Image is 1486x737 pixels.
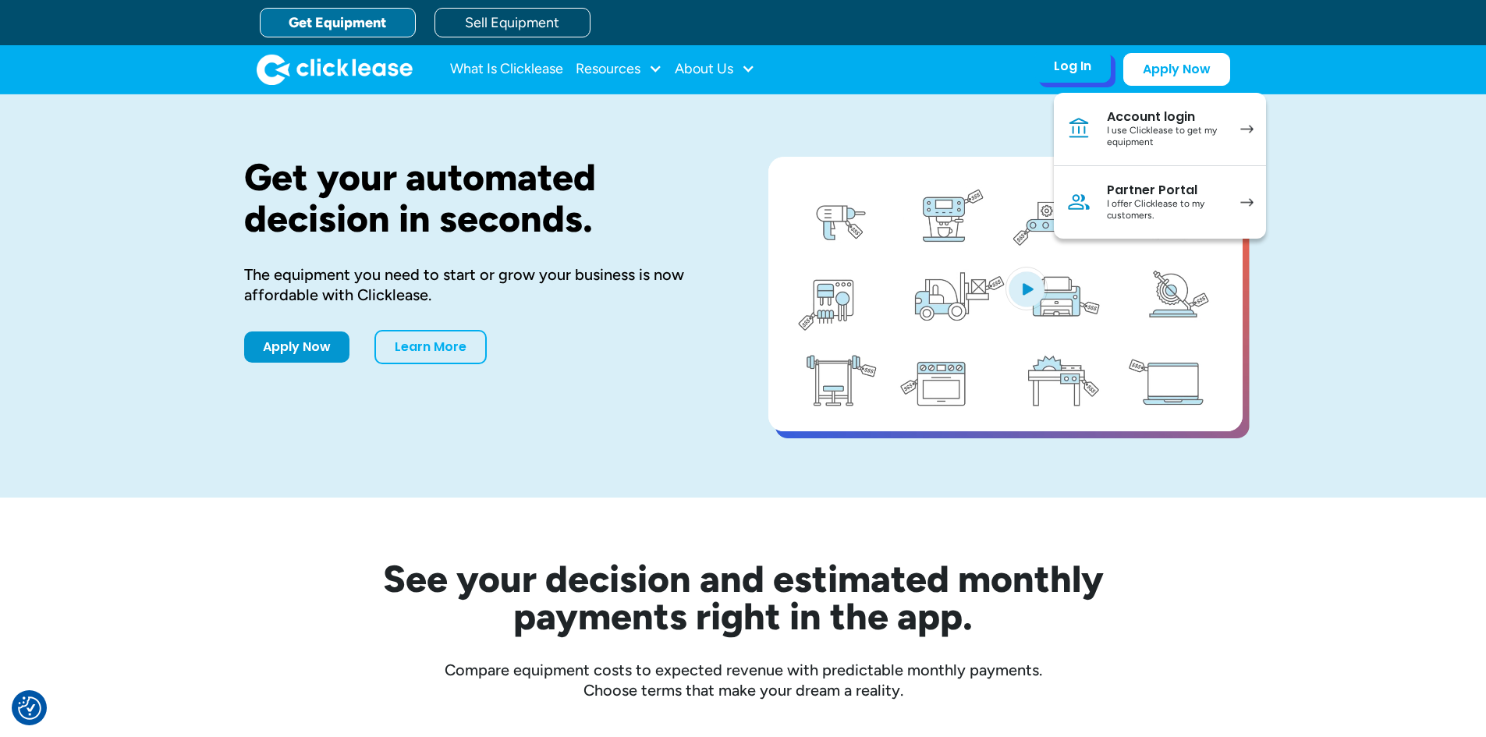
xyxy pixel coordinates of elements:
a: What Is Clicklease [450,54,563,85]
a: Partner PortalI offer Clicklease to my customers. [1054,166,1266,239]
div: Account login [1107,109,1225,125]
div: I use Clicklease to get my equipment [1107,125,1225,149]
a: open lightbox [768,157,1243,431]
a: Account loginI use Clicklease to get my equipment [1054,93,1266,166]
div: About Us [675,54,755,85]
h1: Get your automated decision in seconds. [244,157,718,239]
div: Resources [576,54,662,85]
a: Sell Equipment [434,8,590,37]
h2: See your decision and estimated monthly payments right in the app. [307,560,1180,635]
img: Person icon [1066,190,1091,214]
a: home [257,54,413,85]
div: The equipment you need to start or grow your business is now affordable with Clicklease. [244,264,718,305]
nav: Log In [1054,93,1266,239]
a: Learn More [374,330,487,364]
a: Apply Now [244,331,349,363]
img: Bank icon [1066,116,1091,141]
img: arrow [1240,198,1254,207]
img: Revisit consent button [18,696,41,720]
a: Get Equipment [260,8,416,37]
div: Partner Portal [1107,182,1225,198]
img: Clicklease logo [257,54,413,85]
img: Blue play button logo on a light blue circular background [1005,267,1048,310]
div: Log In [1054,58,1091,74]
a: Apply Now [1123,53,1230,86]
div: Compare equipment costs to expected revenue with predictable monthly payments. Choose terms that ... [244,660,1243,700]
img: arrow [1240,125,1254,133]
div: I offer Clicklease to my customers. [1107,198,1225,222]
button: Consent Preferences [18,696,41,720]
